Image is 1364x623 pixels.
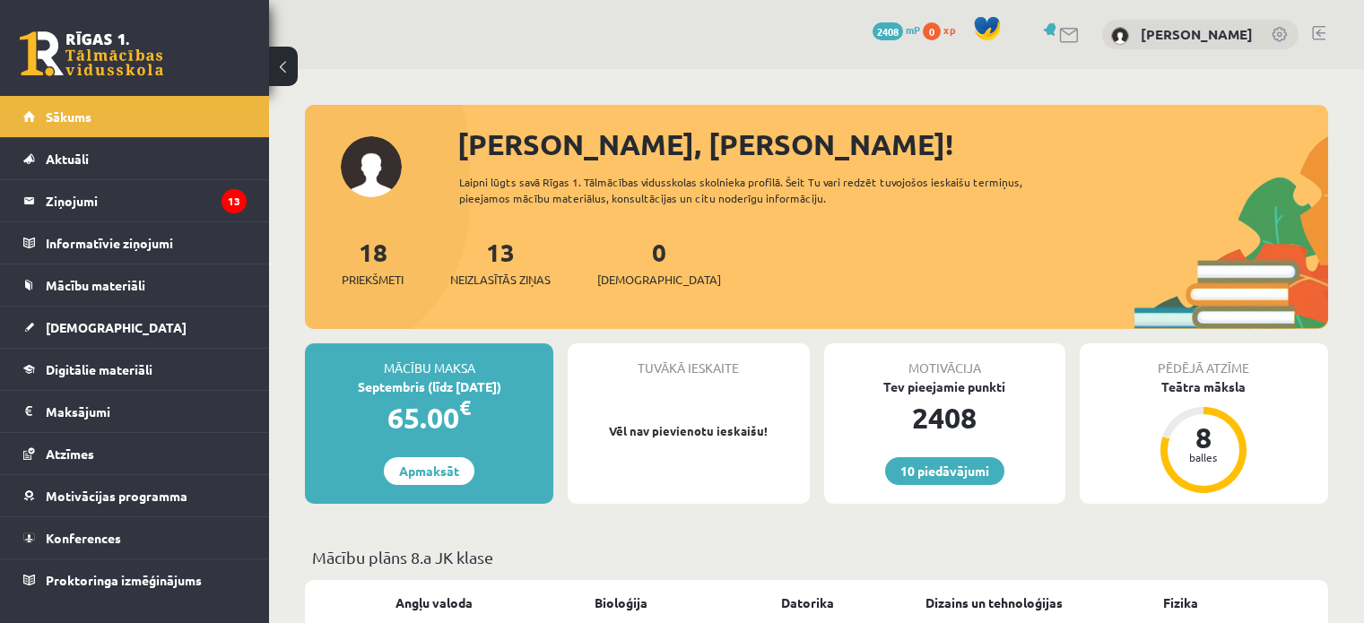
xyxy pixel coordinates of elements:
[1177,452,1230,463] div: balles
[923,22,941,40] span: 0
[46,361,152,377] span: Digitālie materiāli
[450,236,551,289] a: 13Neizlasītās ziņas
[595,593,647,612] a: Bioloģija
[459,174,1073,206] div: Laipni lūgts savā Rīgas 1. Tālmācības vidusskolas skolnieka profilā. Šeit Tu vari redzēt tuvojošo...
[23,307,247,348] a: [DEMOGRAPHIC_DATA]
[23,264,247,306] a: Mācību materiāli
[23,180,247,221] a: Ziņojumi13
[305,343,553,377] div: Mācību maksa
[23,559,247,601] a: Proktoringa izmēģinājums
[46,180,247,221] legend: Ziņojumi
[23,433,247,474] a: Atzīmes
[1177,423,1230,452] div: 8
[1141,25,1253,43] a: [PERSON_NAME]
[450,271,551,289] span: Neizlasītās ziņas
[23,517,247,558] a: Konferences
[46,222,247,264] legend: Informatīvie ziņojumi
[459,394,471,420] span: €
[312,545,1321,569] p: Mācību plāns 8.a JK klase
[873,22,920,37] a: 2408 mP
[1080,377,1328,496] a: Teātra māksla 8 balles
[23,391,247,432] a: Maksājumi
[906,22,920,37] span: mP
[20,31,163,76] a: Rīgas 1. Tālmācības vidusskola
[943,22,955,37] span: xp
[23,138,247,179] a: Aktuāli
[1163,593,1198,612] a: Fizika
[222,189,247,213] i: 13
[46,446,94,462] span: Atzīmes
[23,222,247,264] a: Informatīvie ziņojumi
[597,236,721,289] a: 0[DEMOGRAPHIC_DATA]
[46,319,187,335] span: [DEMOGRAPHIC_DATA]
[923,22,964,37] a: 0 xp
[873,22,903,40] span: 2408
[457,123,1328,166] div: [PERSON_NAME], [PERSON_NAME]!
[46,108,91,125] span: Sākums
[597,271,721,289] span: [DEMOGRAPHIC_DATA]
[342,271,404,289] span: Priekšmeti
[305,377,553,396] div: Septembris (līdz [DATE])
[925,593,1063,612] a: Dizains un tehnoloģijas
[342,236,404,289] a: 18Priekšmeti
[46,391,247,432] legend: Maksājumi
[1080,377,1328,396] div: Teātra māksla
[23,475,247,516] a: Motivācijas programma
[824,396,1065,439] div: 2408
[1080,343,1328,377] div: Pēdējā atzīme
[384,457,474,485] a: Apmaksāt
[824,343,1065,377] div: Motivācija
[23,349,247,390] a: Digitālie materiāli
[46,572,202,588] span: Proktoringa izmēģinājums
[568,343,809,377] div: Tuvākā ieskaite
[46,277,145,293] span: Mācību materiāli
[781,593,834,612] a: Datorika
[46,488,187,504] span: Motivācijas programma
[395,593,473,612] a: Angļu valoda
[577,422,800,440] p: Vēl nav pievienotu ieskaišu!
[824,377,1065,396] div: Tev pieejamie punkti
[885,457,1004,485] a: 10 piedāvājumi
[305,396,553,439] div: 65.00
[46,530,121,546] span: Konferences
[1111,27,1129,45] img: Gļebs Golubevs
[46,151,89,167] span: Aktuāli
[23,96,247,137] a: Sākums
